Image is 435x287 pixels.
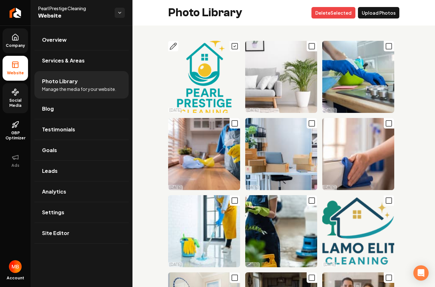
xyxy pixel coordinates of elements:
[168,6,242,19] h2: Photo Library
[42,229,69,237] span: Site Editor
[34,181,129,202] a: Analytics
[9,260,22,273] img: Matthew Balderas
[42,57,85,64] span: Services & Areas
[246,185,259,190] p: [DATE]
[3,43,28,48] span: Company
[324,185,336,190] p: [DATE]
[10,8,21,18] img: Rebolt Logo
[322,41,394,113] img: Person in blue gloves cleaning a kitchen gas stove with a spray bottle.
[42,209,64,216] span: Settings
[34,119,129,140] a: Testimonials
[322,195,394,267] img: Alamo Elite Cleaning logo features a house, tree, and sparkle elements symbolizing cleanliness.
[311,7,355,18] button: DeleteSelected
[4,70,26,76] span: Website
[42,188,66,195] span: Analytics
[3,130,28,141] span: GBP Optimizer
[38,11,110,20] span: Website
[9,163,22,168] span: Ads
[245,41,317,113] img: Modern gray sofa with white pillows beside a potted palm plant in a bright, minimalist room.
[324,262,336,267] p: [DATE]
[3,28,28,53] a: Company
[34,99,129,119] a: Blog
[42,86,116,92] span: Manage the media for your website.
[7,276,24,281] span: Account
[169,262,182,267] p: [DATE]
[246,108,259,113] p: [DATE]
[3,148,28,173] button: Ads
[3,98,28,108] span: Social Media
[169,108,182,113] p: [DATE]
[245,118,317,190] img: Home office setup with stacked cardboard boxes and a laptop on a white desk. Bright and organized.
[324,108,336,113] p: [DATE]
[34,223,129,243] a: Site Editor
[34,30,129,50] a: Overview
[9,260,22,273] button: Open user button
[34,161,129,181] a: Leads
[42,146,57,154] span: Goals
[168,195,240,267] img: Person mopping a shiny floor with cleaning supplies in a bucket and wearing yellow gloves.
[413,265,429,281] div: Open Intercom Messenger
[42,167,58,175] span: Leads
[245,195,317,267] img: Person in gloves tending to a plant while cleaning machinery operates in the background.
[34,50,129,71] a: Services & Areas
[42,126,75,133] span: Testimonials
[42,105,54,113] span: Blog
[34,140,129,160] a: Goals
[246,262,259,267] p: [DATE]
[34,202,129,223] a: Settings
[38,5,110,11] span: Pearl Prestige Cleaning
[168,41,240,113] img: Pearl Prestige Cleaning logo with house symbol and cleaning elements in vibrant colors.
[168,118,240,190] img: Person in yellow gloves cleaning wooden countertop with spray and cloth in bright kitchen.
[42,77,78,85] span: Photo Library
[322,118,394,190] img: Person cleaning a window sill with a blue microfiber cloth and a spray bottle nearby.
[3,83,28,113] a: Social Media
[42,36,67,44] span: Overview
[169,185,182,190] p: [DATE]
[358,7,399,18] button: Upload Photos
[3,116,28,146] a: GBP Optimizer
